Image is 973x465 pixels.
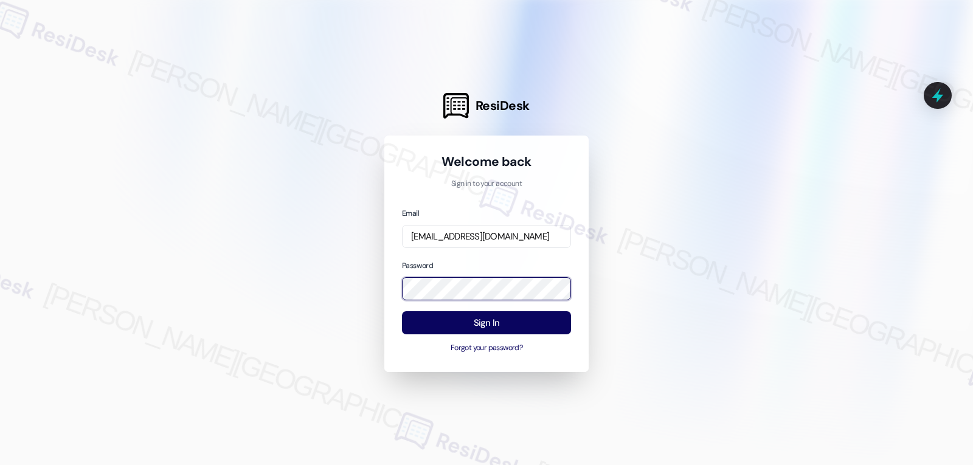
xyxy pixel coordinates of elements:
span: ResiDesk [476,97,530,114]
button: Sign In [402,311,571,335]
label: Email [402,208,419,218]
h1: Welcome back [402,153,571,170]
input: name@example.com [402,225,571,249]
button: Forgot your password? [402,343,571,354]
p: Sign in to your account [402,179,571,190]
label: Password [402,261,433,270]
img: ResiDesk Logo [443,93,469,119]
